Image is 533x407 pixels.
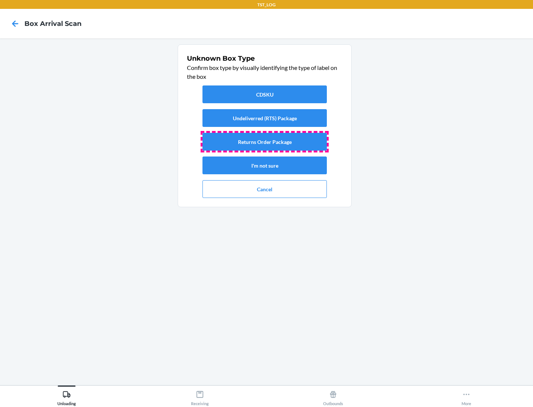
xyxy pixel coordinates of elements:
[202,180,327,198] button: Cancel
[266,386,400,406] button: Outbounds
[202,85,327,103] button: CDSKU
[202,133,327,151] button: Returns Order Package
[191,387,209,406] div: Receiving
[187,54,342,63] h1: Unknown Box Type
[24,19,81,28] h4: Box Arrival Scan
[187,63,342,81] p: Confirm box type by visually identifying the type of label on the box
[202,157,327,174] button: I'm not sure
[462,387,471,406] div: More
[323,387,343,406] div: Outbounds
[400,386,533,406] button: More
[133,386,266,406] button: Receiving
[202,109,327,127] button: Undeliverred (RTS) Package
[57,387,76,406] div: Unloading
[257,1,276,8] p: TST_LOG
